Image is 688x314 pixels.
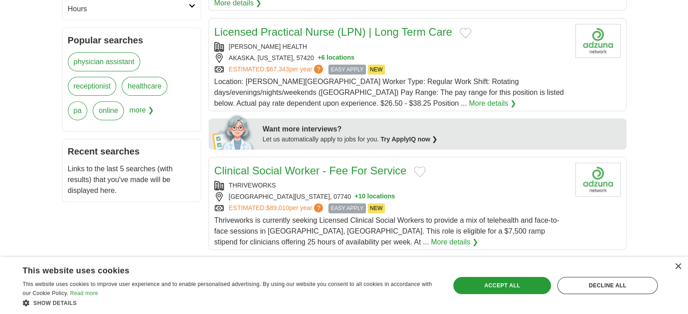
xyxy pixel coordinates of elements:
[23,281,432,296] span: This website uses cookies to improve user experience and to enable personalised advertising. By u...
[68,77,117,96] a: receptionist
[266,204,289,211] span: $89,010
[453,277,551,294] div: Accept all
[68,52,140,71] a: physician assistant
[575,163,621,197] img: Company logo
[460,28,471,38] button: Add to favorite jobs
[328,65,365,75] span: EASY APPLY
[68,4,189,14] h2: Hours
[575,24,621,58] img: Company logo
[368,203,385,213] span: NEW
[214,78,564,107] span: Location: [PERSON_NAME][GEOGRAPHIC_DATA] Worker Type: Regular Work Shift: Rotating days/evenings/...
[314,65,323,74] span: ?
[368,65,385,75] span: NEW
[557,277,658,294] div: Decline all
[328,203,365,213] span: EASY APPLY
[266,66,289,73] span: $67,343
[229,203,325,213] a: ESTIMATED:$89,010per year?
[212,113,256,150] img: apply-iq-scientist.png
[263,124,621,135] div: Want more interviews?
[70,290,98,296] a: Read more, opens a new window
[23,298,437,307] div: Show details
[68,164,195,196] p: Links to the last 5 searches (with results) that you've made will be displayed here.
[93,101,124,120] a: online
[431,237,479,248] a: More details ❯
[33,300,77,306] span: Show details
[68,101,88,120] a: pa
[380,136,437,143] a: Try ApplyIQ now ❯
[214,216,560,246] span: Thriveworks is currently seeking Licensed Clinical Social Workers to provide a mix of telehealth ...
[469,98,517,109] a: More details ❯
[214,192,568,202] div: [GEOGRAPHIC_DATA][US_STATE], 07740
[214,181,568,190] div: THRIVEWORKS
[263,135,621,144] div: Let us automatically apply to jobs for you.
[68,145,195,158] h2: Recent searches
[129,101,154,126] span: more ❯
[414,166,426,177] button: Add to favorite jobs
[122,77,167,96] a: healthcare
[214,53,568,63] div: AKASKA, [US_STATE], 57420
[68,33,195,47] h2: Popular searches
[355,192,358,202] span: +
[214,42,568,52] div: [PERSON_NAME] HEALTH
[674,263,681,270] div: Close
[23,262,415,276] div: This website uses cookies
[314,203,323,212] span: ?
[318,53,321,63] span: +
[229,65,325,75] a: ESTIMATED:$67,343per year?
[214,164,407,177] a: Clinical Social Worker - Fee For Service
[355,192,395,202] button: +10 locations
[214,26,452,38] a: Licensed Practical Nurse (LPN) | Long Term Care
[318,53,354,63] button: +6 locations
